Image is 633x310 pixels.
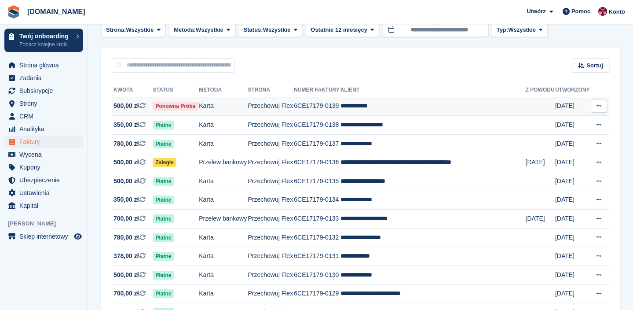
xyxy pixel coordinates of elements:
[248,97,294,116] td: Przechowuj Flex
[248,247,294,266] td: Przechowuj Flex
[19,199,72,212] span: Kapitał
[4,230,83,243] a: menu
[153,83,199,97] th: Status
[248,153,294,172] td: Przechowuj Flex
[294,228,340,247] td: 6CE17179-0132
[4,148,83,161] a: menu
[306,23,379,37] button: Ostatnie 12 miesięcy
[113,177,139,186] span: 500,00 zł
[153,158,176,167] span: Zaległe
[311,26,367,34] span: Ostatnie 12 miesięcy
[555,83,590,97] th: Utworzony
[555,284,590,303] td: [DATE]
[153,102,198,111] span: Ponowna próba
[101,23,165,37] button: Strona: Wszystkie
[4,59,83,71] a: menu
[4,187,83,199] a: menu
[113,289,139,298] span: 700,00 zł
[294,210,340,229] td: 6CE17179-0133
[153,121,174,129] span: Płatne
[7,5,20,18] img: stora-icon-8386f47178a22dfd0bd8f6a31ec36ba5ce8667c1dd55bd0f319d3a0aa187defe.svg
[555,97,590,116] td: [DATE]
[4,123,83,135] a: menu
[294,191,340,210] td: 6CE17179-0134
[555,153,590,172] td: [DATE]
[555,134,590,153] td: [DATE]
[555,266,590,285] td: [DATE]
[340,83,526,97] th: Klient
[199,153,248,172] td: Przelew bankowy
[248,228,294,247] td: Przechowuj Flex
[19,230,72,243] span: Sklep internetowy
[248,134,294,153] td: Przechowuj Flex
[527,7,545,16] span: Utwórz
[248,83,294,97] th: Strona
[19,41,72,48] p: Zobacz kolejne kroki
[196,26,223,34] span: Wszystkie
[492,23,548,37] button: Typ: Wszystkie
[169,23,235,37] button: Metoda: Wszystkie
[199,210,248,229] td: Przelew bankowy
[4,85,83,97] a: menu
[113,270,139,280] span: 500,00 zł
[19,174,72,186] span: Ubezpieczenie
[199,97,248,116] td: Karta
[106,26,126,34] span: Strona:
[294,97,340,116] td: 6CE17179-0139
[153,177,174,186] span: Płatne
[526,83,555,97] th: Z powodu
[586,61,603,70] span: Sortuj
[526,153,555,172] td: [DATE]
[199,134,248,153] td: Karta
[294,83,340,97] th: Numer faktury
[555,172,590,191] td: [DATE]
[294,284,340,303] td: 6CE17179-0129
[19,85,72,97] span: Subskrypcje
[73,231,83,242] a: Podgląd sklepu
[294,134,340,153] td: 6CE17179-0137
[4,199,83,212] a: menu
[4,29,83,52] a: Twój onboarding Zobacz kolejne kroki
[4,72,83,84] a: menu
[4,161,83,173] a: menu
[508,26,536,34] span: Wszystkie
[153,140,174,148] span: Płatne
[113,101,139,111] span: 500,00 zł
[294,116,340,135] td: 6CE17179-0138
[113,158,139,167] span: 500,00 zł
[113,195,139,204] span: 350,00 zł
[153,214,174,223] span: Płatne
[555,191,590,210] td: [DATE]
[199,191,248,210] td: Karta
[113,251,139,261] span: 378,00 zł
[19,187,72,199] span: Ustawienia
[199,228,248,247] td: Karta
[126,26,154,34] span: Wszystkie
[263,26,291,34] span: Wszystkie
[19,110,72,122] span: CRM
[153,289,174,298] span: Płatne
[199,266,248,285] td: Karta
[19,148,72,161] span: Wycena
[153,233,174,242] span: Płatne
[555,247,590,266] td: [DATE]
[199,284,248,303] td: Karta
[199,247,248,266] td: Karta
[294,153,340,172] td: 6CE17179-0136
[153,196,174,204] span: Płatne
[4,97,83,110] a: menu
[113,233,139,242] span: 780,00 zł
[19,59,72,71] span: Strona główna
[174,26,196,34] span: Metoda:
[248,266,294,285] td: Przechowuj Flex
[112,83,153,97] th: Kwota
[113,214,139,223] span: 700,00 zł
[19,72,72,84] span: Zadania
[244,26,263,34] span: Status:
[199,172,248,191] td: Karta
[248,191,294,210] td: Przechowuj Flex
[526,210,555,229] td: [DATE]
[113,120,139,129] span: 350,00 zł
[19,33,72,39] p: Twój onboarding
[294,266,340,285] td: 6CE17179-0130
